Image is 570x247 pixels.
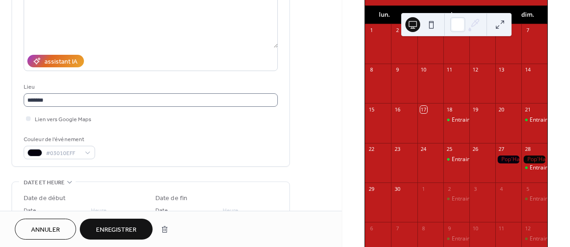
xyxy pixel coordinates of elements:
div: mer. [420,6,444,24]
div: 11 [446,66,453,73]
div: Entrainement [521,116,547,124]
div: 9 [446,225,453,232]
div: 24 [420,146,427,153]
div: Entrainement [443,195,469,203]
div: 1 [420,185,427,192]
div: Entrainement [452,235,487,243]
span: Date [24,206,36,215]
div: 28 [524,146,531,153]
div: Pop'Hat ( Tournoi ) [521,156,547,163]
div: dim. [516,6,540,24]
div: 8 [420,225,427,232]
div: 21 [524,106,531,113]
div: 13 [498,66,505,73]
div: assistant IA [45,57,77,67]
div: Entrainement [530,195,565,203]
div: Entrainement [452,195,487,203]
button: Enregistrer [80,219,153,240]
div: Entrainement [521,195,547,203]
div: 26 [472,146,479,153]
div: 14 [524,66,531,73]
div: 17 [420,106,427,113]
div: mar. [397,6,421,24]
div: Date de fin [155,194,187,203]
div: Entrainement [443,116,469,124]
div: 8 [368,66,375,73]
div: Entrainement [452,116,487,124]
div: Couleur de l'événement [24,135,93,144]
div: Entrainement [530,116,565,124]
div: 4 [498,185,505,192]
span: Lien vers Google Maps [35,115,91,124]
button: Annuler [15,219,76,240]
span: #03010EFF [46,149,80,158]
div: 7 [524,27,531,34]
div: 7 [394,225,401,232]
div: 16 [394,106,401,113]
div: 5 [524,185,531,192]
div: 15 [368,106,375,113]
div: Entrainement [443,156,469,163]
div: 12 [472,66,479,73]
span: Date [155,206,168,215]
div: ven. [468,6,492,24]
div: 2 [446,185,453,192]
div: 11 [498,225,505,232]
div: Entrainement [521,164,547,172]
div: 29 [368,185,375,192]
div: 30 [394,185,401,192]
div: 25 [446,146,453,153]
span: Heure [91,206,107,215]
div: Entrainement [452,156,487,163]
div: 1 [368,27,375,34]
span: Enregistrer [96,225,136,235]
div: Entrainement [443,235,469,243]
div: 6 [368,225,375,232]
button: assistant IA [27,55,84,67]
div: Entrainement [521,235,547,243]
div: jeu. [444,6,468,24]
span: Heure [223,206,238,215]
div: sam. [492,6,516,24]
div: 9 [394,66,401,73]
span: Date et heure [24,178,64,188]
div: Entrainement [530,164,565,172]
div: 2 [394,27,401,34]
div: 10 [472,225,479,232]
div: 10 [420,66,427,73]
div: Pop'Hat ( Tournoi ) [495,156,521,163]
div: 20 [498,106,505,113]
div: 3 [472,185,479,192]
span: Annuler [31,225,60,235]
div: Date de début [24,194,65,203]
div: 18 [446,106,453,113]
div: 23 [394,146,401,153]
div: 12 [524,225,531,232]
div: 27 [498,146,505,153]
div: Lieu [24,82,276,92]
div: 22 [368,146,375,153]
div: lun. [372,6,397,24]
div: 19 [472,106,479,113]
div: Entrainement [530,235,565,243]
